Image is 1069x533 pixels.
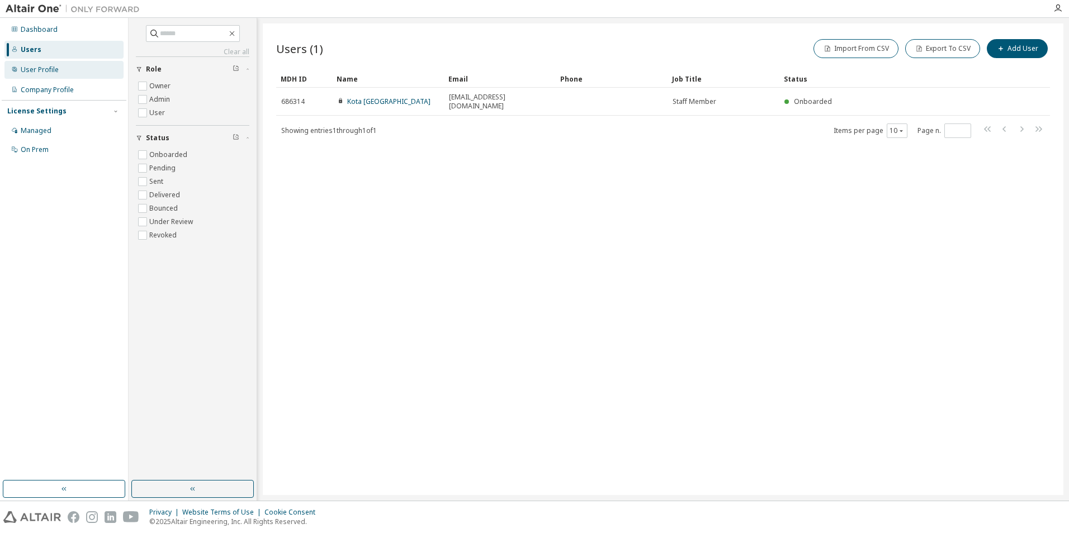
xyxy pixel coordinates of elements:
[337,70,439,88] div: Name
[149,188,182,202] label: Delivered
[347,97,431,106] a: Kota [GEOGRAPHIC_DATA]
[281,70,328,88] div: MDH ID
[6,3,145,15] img: Altair One
[672,70,775,88] div: Job Title
[264,508,322,517] div: Cookie Consent
[917,123,971,138] span: Page n.
[987,39,1048,58] button: Add User
[834,123,907,138] span: Items per page
[68,511,79,523] img: facebook.svg
[233,134,239,142] span: Clear filter
[149,161,178,175] label: Pending
[281,97,305,106] span: 686314
[149,508,182,517] div: Privacy
[146,65,162,74] span: Role
[136,47,249,56] a: Clear all
[149,175,165,188] label: Sent
[21,65,59,74] div: User Profile
[784,70,992,88] div: Status
[233,65,239,74] span: Clear filter
[149,93,172,106] label: Admin
[21,45,41,54] div: Users
[7,107,67,116] div: License Settings
[149,517,322,526] p: © 2025 Altair Engineering, Inc. All Rights Reserved.
[105,511,116,523] img: linkedin.svg
[86,511,98,523] img: instagram.svg
[149,215,195,229] label: Under Review
[794,97,832,106] span: Onboarded
[673,97,716,106] span: Staff Member
[136,57,249,82] button: Role
[182,508,264,517] div: Website Terms of Use
[21,25,58,34] div: Dashboard
[890,126,905,135] button: 10
[149,202,180,215] label: Bounced
[905,39,980,58] button: Export To CSV
[123,511,139,523] img: youtube.svg
[449,93,551,111] span: [EMAIL_ADDRESS][DOMAIN_NAME]
[3,511,61,523] img: altair_logo.svg
[149,79,173,93] label: Owner
[21,145,49,154] div: On Prem
[149,106,167,120] label: User
[21,85,74,94] div: Company Profile
[149,229,179,242] label: Revoked
[448,70,551,88] div: Email
[146,134,169,142] span: Status
[149,148,190,161] label: Onboarded
[276,41,323,56] span: Users (1)
[813,39,898,58] button: Import From CSV
[281,126,377,135] span: Showing entries 1 through 1 of 1
[21,126,51,135] div: Managed
[560,70,663,88] div: Phone
[136,126,249,150] button: Status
